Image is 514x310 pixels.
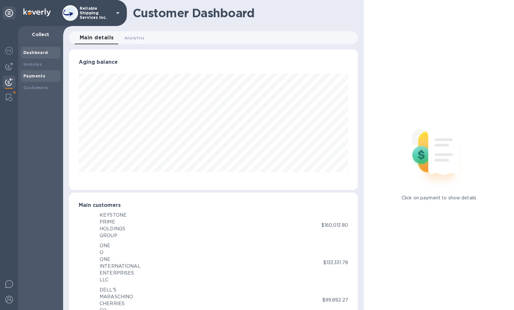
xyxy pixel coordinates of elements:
div: ONE [100,242,141,249]
p: Reliable Shipping Services Inc. [80,6,112,20]
b: Dashboard [23,50,48,55]
div: LLC [100,276,141,283]
b: Invoices [23,62,42,67]
p: Collect [23,31,58,38]
div: Unpin categories [3,7,16,20]
div: GROUP [100,232,127,239]
p: $99,892.27 [322,297,348,303]
div: ONE [100,256,141,263]
h1: Customer Dashboard [133,6,353,20]
span: Main details [80,33,114,42]
div: INTERNATIONAL [100,263,141,270]
div: KEYSTONE [100,212,127,219]
img: Foreign exchange [5,47,13,55]
div: ENTERPRISES [100,270,141,276]
div: HOLDINGS [100,225,127,232]
p: Click on payment to show details [401,195,476,201]
div: CHERRIES [100,300,133,307]
h3: Main customers [79,202,348,209]
div: MARASCHINO [100,293,133,300]
img: Logo [23,8,51,16]
div: O [100,249,141,256]
div: PRIME [100,219,127,225]
div: DELL'S [100,287,133,293]
h3: Aging balance [79,59,348,65]
b: Customers [23,85,48,90]
span: Analytics [124,34,145,41]
b: Payments [23,74,45,78]
p: $133,331.78 [323,259,348,266]
p: $160,013.80 [321,222,348,229]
